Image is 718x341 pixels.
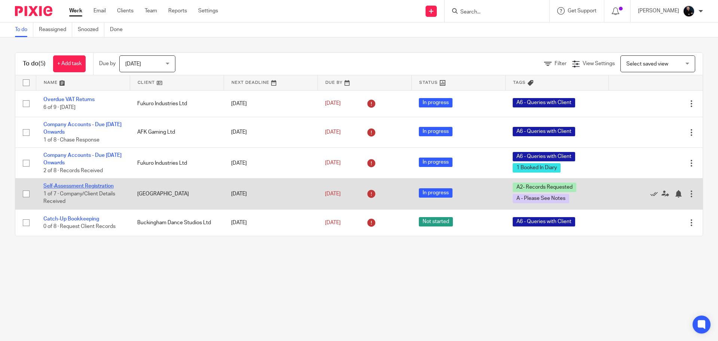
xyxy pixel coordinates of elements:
span: In progress [419,158,452,167]
a: Team [145,7,157,15]
a: To do [15,22,33,37]
span: 1 Booked In Diary [513,163,561,173]
p: [PERSON_NAME] [638,7,679,15]
span: 1 of 7 · Company/Client Details Received [43,191,115,204]
span: In progress [419,98,452,107]
span: Filter [555,61,567,66]
a: Reassigned [39,22,72,37]
a: Done [110,22,128,37]
span: A6 - Queries with Client [513,98,575,107]
td: Fukuro Industries Ltd [130,90,224,117]
td: AFK Gaming Ltd [130,117,224,147]
span: (5) [39,61,46,67]
span: A - Please See Notes [513,194,569,203]
a: Company Accounts - Due [DATE] Onwards [43,122,122,135]
a: + Add task [53,55,86,72]
span: Get Support [568,8,596,13]
span: A6 - Queries with Client [513,217,575,226]
span: [DATE] [325,161,341,166]
span: [DATE] [325,130,341,135]
span: Tags [513,80,526,85]
a: Work [69,7,82,15]
td: Buckingham Dance Studios Ltd [130,209,224,236]
span: [DATE] [325,191,341,197]
span: [DATE] [325,101,341,106]
span: Select saved view [626,61,668,67]
a: Mark as done [650,190,662,198]
span: 1 of 8 · Chase Response [43,137,99,143]
a: Settings [198,7,218,15]
img: Pixie [15,6,52,16]
h1: To do [23,60,46,68]
td: [DATE] [224,117,317,147]
a: Email [93,7,106,15]
td: [DATE] [224,148,317,179]
a: Self-Assessment Registration [43,183,114,189]
input: Search [460,9,527,16]
img: Headshots%20accounting4everything_Poppy%20Jakes%20Photography-2203.jpg [683,5,695,17]
td: [GEOGRAPHIC_DATA] [130,179,224,209]
span: [DATE] [325,220,341,225]
a: Catch-Up Bookkeeping [43,216,99,222]
a: Company Accounts - Due [DATE] Onwards [43,153,122,165]
span: 0 of 8 · Request Client Records [43,224,116,229]
span: Not started [419,217,453,226]
p: Due by [99,60,116,67]
span: A2- Records Requested [513,183,576,192]
td: [DATE] [224,90,317,117]
a: Clients [117,7,134,15]
a: Snoozed [78,22,104,37]
td: Fukuro Industries Ltd [130,148,224,179]
td: [DATE] [224,209,317,236]
span: In progress [419,127,452,136]
span: In progress [419,188,452,198]
span: View Settings [583,61,615,66]
span: A6 - Queries with Client [513,152,575,161]
a: Reports [168,7,187,15]
td: [DATE] [224,179,317,209]
span: 2 of 8 · Records Received [43,168,103,173]
span: A6 - Queries with Client [513,127,575,136]
a: Overdue VAT Returns [43,97,95,102]
span: 6 of 9 · [DATE] [43,105,76,110]
span: [DATE] [125,61,141,67]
